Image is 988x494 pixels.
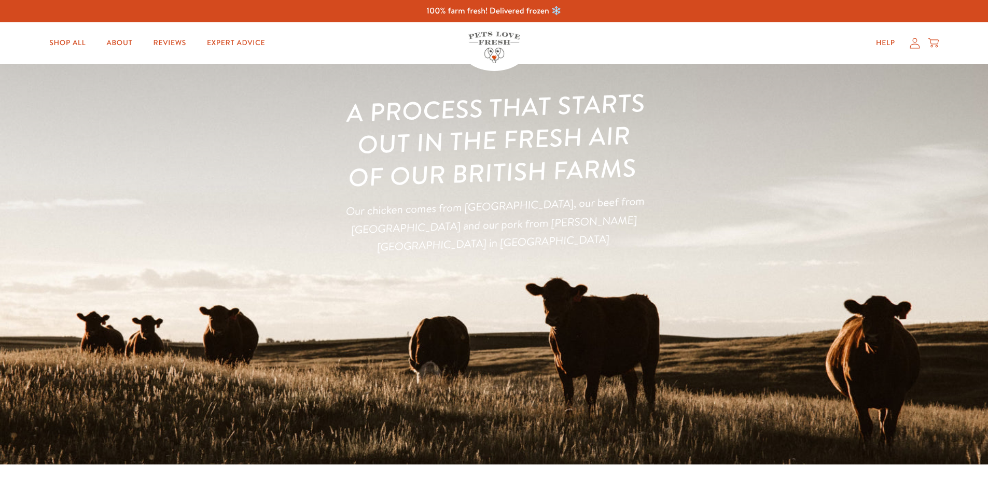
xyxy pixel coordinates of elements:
a: Shop All [41,33,94,53]
a: Help [868,33,903,53]
a: About [98,33,141,53]
a: Expert Advice [199,33,273,53]
img: Pets Love Fresh [468,32,520,63]
h1: A process that starts out in the fresh air of our British farms [342,87,646,194]
a: Reviews [145,33,194,53]
p: Our chicken comes from [GEOGRAPHIC_DATA], our beef from [GEOGRAPHIC_DATA] and our pork from [PERS... [343,192,645,258]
